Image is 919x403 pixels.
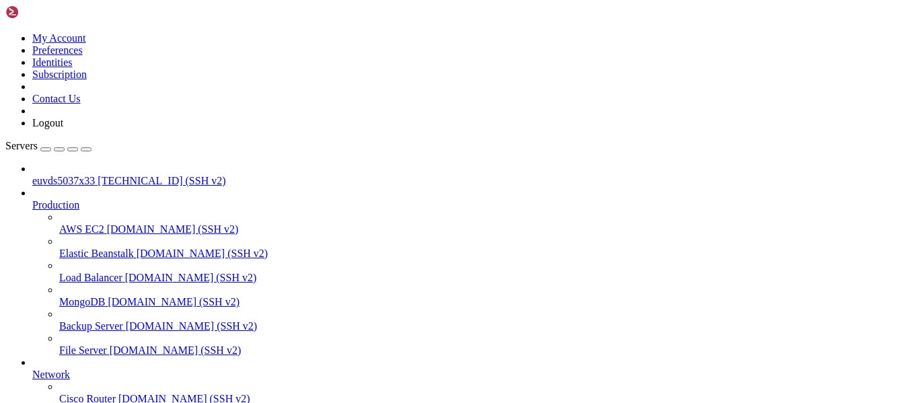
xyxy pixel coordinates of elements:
li: MongoDB [DOMAIN_NAME] (SSH v2) [59,284,914,308]
span: MongoDB [59,296,105,307]
li: Backup Server [DOMAIN_NAME] (SSH v2) [59,308,914,332]
span: [TECHNICAL_ID] (SSH v2) [98,175,225,186]
span: Production [32,199,79,211]
li: Production [32,187,914,357]
a: Preferences [32,44,83,56]
a: Contact Us [32,93,81,104]
a: Logout [32,117,63,129]
a: File Server [DOMAIN_NAME] (SSH v2) [59,344,914,357]
a: Subscription [32,69,87,80]
a: MongoDB [DOMAIN_NAME] (SSH v2) [59,296,914,308]
a: Backup Server [DOMAIN_NAME] (SSH v2) [59,320,914,332]
a: Network [32,369,914,381]
span: Network [32,369,70,380]
a: Elastic Beanstalk [DOMAIN_NAME] (SSH v2) [59,248,914,260]
a: Load Balancer [DOMAIN_NAME] (SSH v2) [59,272,914,284]
a: Production [32,199,914,211]
li: Load Balancer [DOMAIN_NAME] (SSH v2) [59,260,914,284]
li: Elastic Beanstalk [DOMAIN_NAME] (SSH v2) [59,235,914,260]
span: Load Balancer [59,272,122,283]
span: File Server [59,344,107,356]
span: [DOMAIN_NAME] (SSH v2) [137,248,268,259]
li: File Server [DOMAIN_NAME] (SSH v2) [59,332,914,357]
span: Servers [5,140,38,151]
span: [DOMAIN_NAME] (SSH v2) [110,344,242,356]
a: Servers [5,140,91,151]
span: Elastic Beanstalk [59,248,134,259]
span: [DOMAIN_NAME] (SSH v2) [125,272,257,283]
a: My Account [32,32,86,44]
span: [DOMAIN_NAME] (SSH v2) [108,296,240,307]
a: AWS EC2 [DOMAIN_NAME] (SSH v2) [59,223,914,235]
a: Identities [32,57,73,68]
span: AWS EC2 [59,223,104,235]
span: [DOMAIN_NAME] (SSH v2) [126,320,258,332]
img: Shellngn [5,5,83,19]
a: euvds5037x33 [TECHNICAL_ID] (SSH v2) [32,175,914,187]
span: Backup Server [59,320,123,332]
span: euvds5037x33 [32,175,95,186]
li: AWS EC2 [DOMAIN_NAME] (SSH v2) [59,211,914,235]
li: euvds5037x33 [TECHNICAL_ID] (SSH v2) [32,163,914,187]
span: [DOMAIN_NAME] (SSH v2) [107,223,239,235]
